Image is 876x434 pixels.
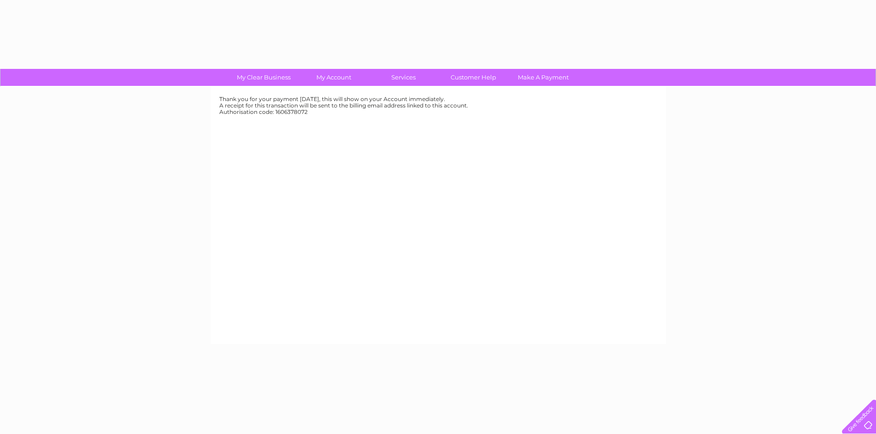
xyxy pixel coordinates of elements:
[219,102,657,109] div: A receipt for this transaction will be sent to the billing email address linked to this account.
[435,69,511,86] a: Customer Help
[226,69,302,86] a: My Clear Business
[366,69,441,86] a: Services
[219,96,657,102] div: Thank you for your payment [DATE], this will show on your Account immediately.
[219,109,657,115] div: Authorisation code: 1606378072
[505,69,581,86] a: Make A Payment
[296,69,372,86] a: My Account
